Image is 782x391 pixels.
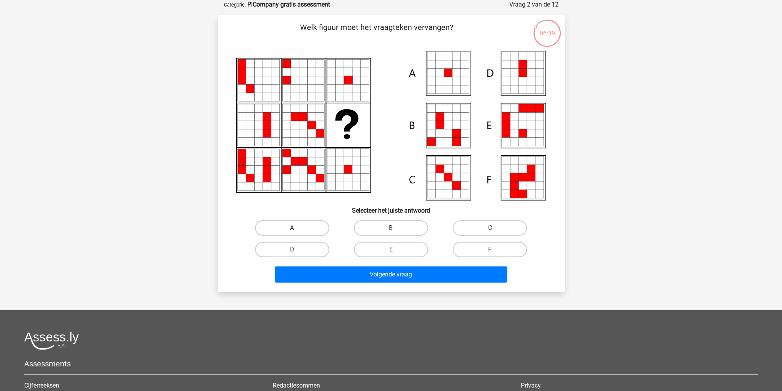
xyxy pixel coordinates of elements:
label: F [453,242,527,257]
label: E [354,242,428,257]
label: A [255,220,329,236]
label: B [354,220,428,236]
a: Redactiesommen [273,382,320,389]
strong: PiCompany gratis assessment [247,1,330,8]
button: Volgende vraag [275,266,507,283]
p: Welk figuur moet het vraagteken vervangen? [230,22,524,45]
small: Categorie: [224,2,246,8]
label: D [255,242,329,257]
div: 06:39 [533,19,562,38]
h6: Selecteer het juiste antwoord [230,201,552,214]
a: Cijferreeksen [24,382,59,389]
a: Privacy [521,382,541,389]
img: Assessly logo [24,332,79,350]
h5: Assessments [24,359,758,368]
label: C [453,220,527,236]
